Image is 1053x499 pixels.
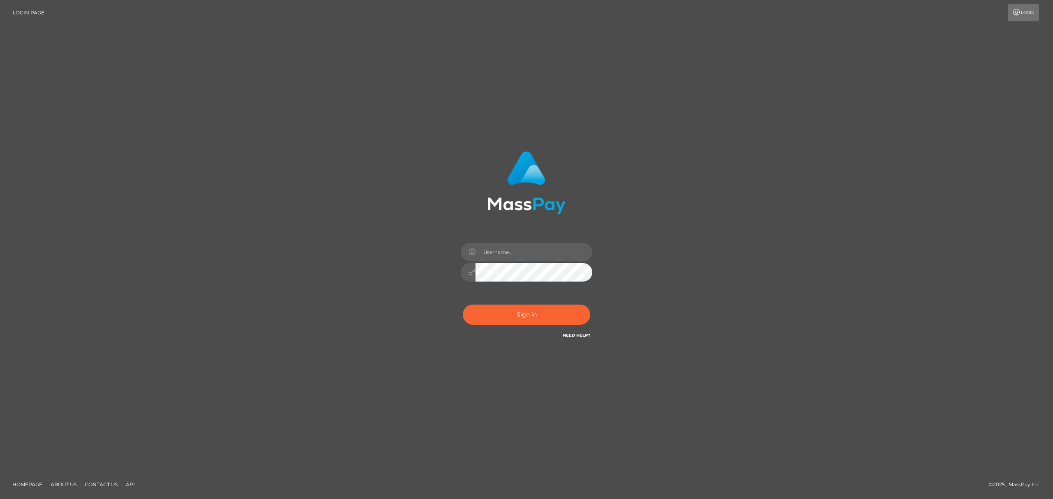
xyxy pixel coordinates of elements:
a: Contact Us [81,478,121,491]
a: Need Help? [563,333,590,338]
img: MassPay Login [487,151,566,214]
a: Login [1008,4,1039,21]
a: API [123,478,138,491]
a: Login Page [13,4,44,21]
button: Sign in [463,305,590,325]
div: © 2025 , MassPay Inc. [989,480,1047,489]
a: About Us [47,478,80,491]
input: Username... [475,243,592,261]
a: Homepage [9,478,46,491]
